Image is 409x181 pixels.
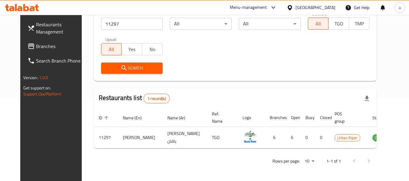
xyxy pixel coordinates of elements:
a: Restaurants Management [23,17,89,39]
span: All [311,19,326,28]
div: Total records count [143,94,170,103]
p: Rows per page: [272,157,300,165]
button: TGO [328,18,349,30]
span: Urban Piper [335,134,360,141]
div: Export file [360,91,374,106]
span: Search Branch Phone [36,57,84,64]
span: 1.0.0 [39,74,48,82]
div: Rows per page: [302,157,317,166]
a: Branches [23,39,89,53]
span: Get support on: [23,84,51,92]
td: 0 [315,127,330,148]
label: Delivery [312,11,327,16]
span: Yes [124,45,140,54]
button: All [101,43,122,55]
button: No [142,43,163,55]
span: No [145,45,160,54]
td: 11297 [94,127,118,148]
span: TGO [331,19,347,28]
input: Search for restaurant name or ID.. [101,18,163,30]
td: 0 [301,127,315,148]
span: 1 record(s) [144,96,170,102]
span: Search [106,64,158,72]
div: [GEOGRAPHIC_DATA] [295,4,335,11]
p: 1-1 of 1 [326,157,341,165]
div: OPEN [372,134,387,141]
td: TGO [207,127,238,148]
h2: Restaurants list [99,93,170,103]
th: Busy [301,108,315,127]
button: Search [101,63,163,74]
span: Name (En) [123,114,150,121]
th: Branches [265,108,286,127]
img: Bharath Vasanta Bhavan [242,129,258,144]
td: [PERSON_NAME] بافان [163,127,207,148]
span: Version: [23,74,38,82]
span: ID [99,114,110,121]
th: Logo [238,108,265,127]
button: TMP [349,18,370,30]
td: 6 [286,127,301,148]
span: Restaurants Management [36,21,84,35]
span: TMP [351,19,367,28]
span: Name (Ar) [167,114,193,121]
span: Status [372,114,392,121]
span: OPEN [372,134,387,141]
div: All [170,18,232,30]
span: POS group [335,110,360,125]
label: Upsell [105,37,117,41]
span: Ref. Name [212,110,230,125]
a: Search Branch Phone [23,53,89,68]
span: a [399,4,401,11]
button: Yes [121,43,142,55]
td: 6 [265,127,286,148]
a: Support.OpsPlatform [23,90,62,98]
button: All [308,18,329,30]
th: Open [286,108,301,127]
span: All [104,45,120,54]
th: Closed [315,108,330,127]
td: [PERSON_NAME] [118,127,163,148]
span: Branches [36,43,84,50]
div: All [239,18,301,30]
div: Menu-management [230,4,267,11]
